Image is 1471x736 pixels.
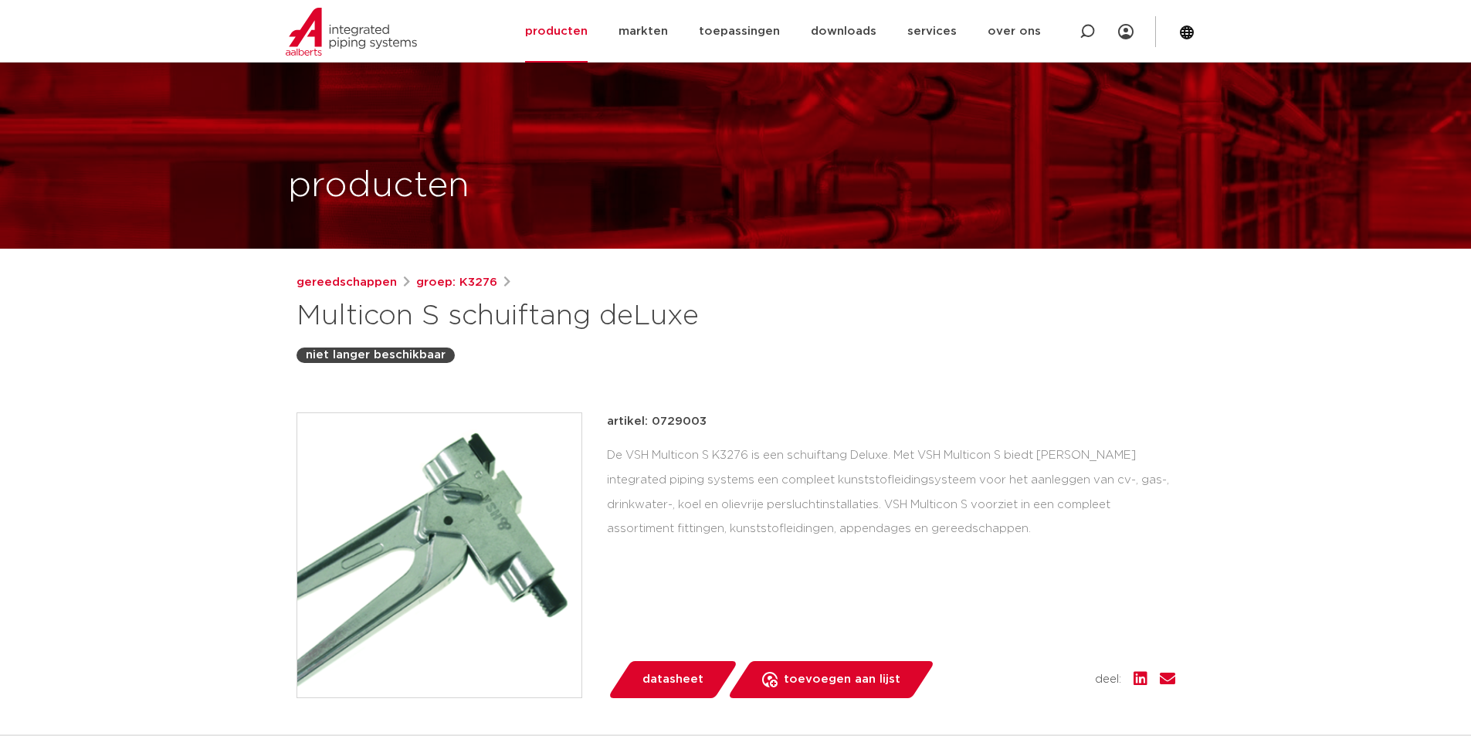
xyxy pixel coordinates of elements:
h1: producten [288,161,469,211]
span: datasheet [642,667,703,692]
a: datasheet [607,661,738,698]
h1: Multicon S schuiftang deLuxe [297,298,876,335]
span: toevoegen aan lijst [784,667,900,692]
span: deel: [1095,670,1121,689]
p: artikel: 0729003 [607,412,707,431]
a: gereedschappen [297,273,397,292]
img: Product Image for Multicon S schuiftang deLuxe [297,413,581,697]
p: niet langer beschikbaar [306,346,446,365]
div: De VSH Multicon S K3276 is een schuiftang Deluxe. Met VSH Multicon S biedt [PERSON_NAME] integrat... [607,443,1175,541]
a: groep: K3276 [416,273,497,292]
